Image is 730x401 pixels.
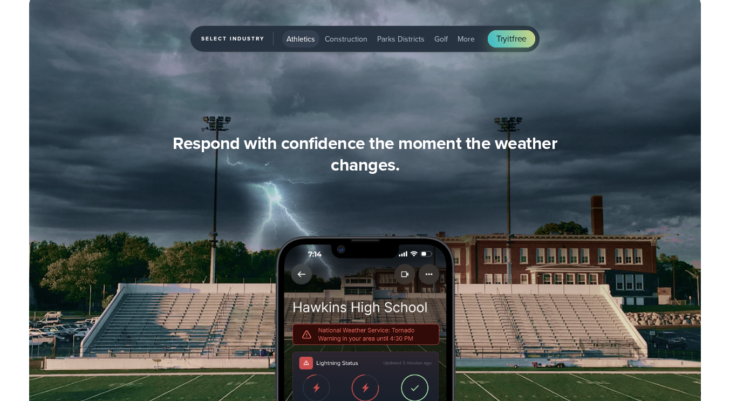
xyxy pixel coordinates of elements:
[325,33,367,45] span: Construction
[373,30,429,47] button: Parks Districts
[458,33,475,45] span: More
[158,132,572,175] h3: Respond with confidence the moment the weather changes.
[286,33,315,45] span: Athletics
[430,30,452,47] button: Golf
[320,30,372,47] button: Construction
[201,32,274,45] span: Select Industry
[507,32,512,45] span: it
[488,30,536,47] a: Tryitfree
[496,32,527,45] span: Try free
[377,33,425,45] span: Parks Districts
[434,33,448,45] span: Golf
[282,30,319,47] button: Athletics
[453,30,479,47] button: More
